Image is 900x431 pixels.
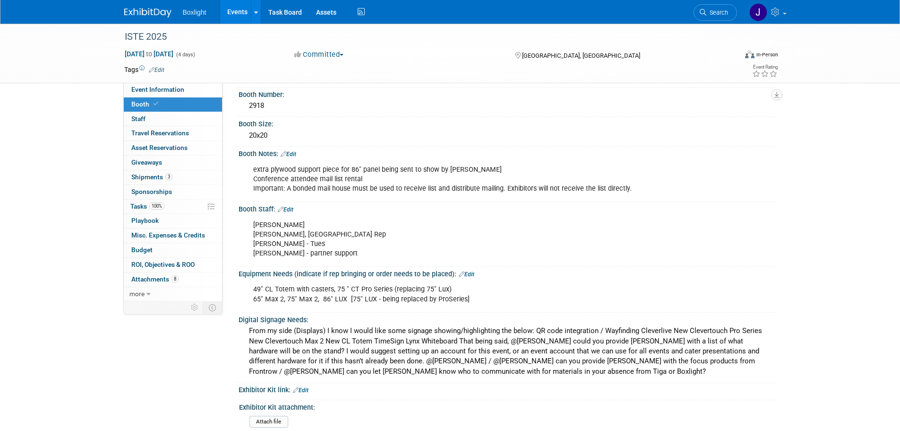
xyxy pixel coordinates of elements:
span: Booth [131,100,160,108]
div: 49" CL Totem with casters, 75 " CT Pro Series (replacing 75" Lux) 65" Max 2, 75" Max 2, 86" LUX [... [247,280,672,308]
a: ROI, Objectives & ROO [124,258,222,272]
div: From my side (Displays) I know I would like some signage showing/highlighting the below: QR code ... [246,324,769,379]
span: 100% [149,202,164,210]
a: Tasks100% [124,200,222,214]
div: Booth Size: [239,117,776,129]
span: more [129,290,145,298]
div: 20x20 [246,128,769,143]
span: Staff [131,115,146,123]
div: Booth Number: [239,88,776,99]
a: Search [694,4,737,21]
span: Playbook [131,217,159,224]
a: Shipments3 [124,170,222,185]
div: Exhibitor Kit link: [239,383,776,395]
a: Booth [124,97,222,112]
a: Budget [124,243,222,257]
span: [DATE] [DATE] [124,50,174,58]
a: Edit [149,67,164,73]
span: Tasks [130,202,164,210]
a: Event Information [124,83,222,97]
span: Giveaways [131,158,162,166]
span: Asset Reservations [131,144,188,151]
div: Digital Signage Needs: [239,313,776,325]
a: Asset Reservations [124,141,222,155]
span: ROI, Objectives & ROO [131,261,195,268]
a: more [124,287,222,301]
a: Attachments8 [124,273,222,287]
td: Toggle Event Tabs [203,301,222,314]
a: Edit [293,387,309,394]
span: Shipments [131,173,172,181]
span: Misc. Expenses & Credits [131,231,205,239]
td: Personalize Event Tab Strip [187,301,203,314]
a: Misc. Expenses & Credits [124,229,222,243]
span: Attachments [131,275,179,283]
div: 2918 [246,98,769,113]
div: In-Person [756,51,778,58]
span: Budget [131,246,153,254]
div: Event Rating [752,65,778,70]
span: Search [706,9,728,16]
span: 3 [165,173,172,180]
a: Staff [124,112,222,126]
span: [GEOGRAPHIC_DATA], [GEOGRAPHIC_DATA] [522,52,640,59]
div: Equipment Needs (indicate if rep bringing or order needs to be placed): [239,267,776,279]
div: Booth Notes: [239,147,776,159]
div: extra plywood support piece for 86" panel being sent to show by [PERSON_NAME] Conference attendee... [247,160,672,198]
img: Jean Knight [749,3,767,21]
img: ExhibitDay [124,8,171,18]
span: 8 [171,275,179,282]
a: Sponsorships [124,185,222,199]
a: Edit [281,151,296,158]
i: Booth reservation complete [154,101,158,106]
div: Exhibitor Kit attachment: [239,400,772,412]
td: Tags [124,65,164,74]
div: Booth Staff: [239,202,776,214]
span: to [145,50,154,58]
a: Playbook [124,214,222,228]
div: ISTE 2025 [121,28,723,45]
span: Event Information [131,86,184,93]
a: Edit [278,206,293,213]
span: Boxlight [183,9,206,16]
button: Committed [291,50,347,60]
span: Travel Reservations [131,129,189,137]
span: (4 days) [175,52,195,58]
a: Giveaways [124,156,222,170]
div: Event Format [681,49,779,63]
a: Travel Reservations [124,126,222,141]
a: Edit [459,271,474,278]
img: Format-Inperson.png [745,51,754,58]
div: [PERSON_NAME] [PERSON_NAME], [GEOGRAPHIC_DATA] Rep [PERSON_NAME] - Tues [PERSON_NAME] - partner s... [247,216,672,263]
span: Sponsorships [131,188,172,195]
